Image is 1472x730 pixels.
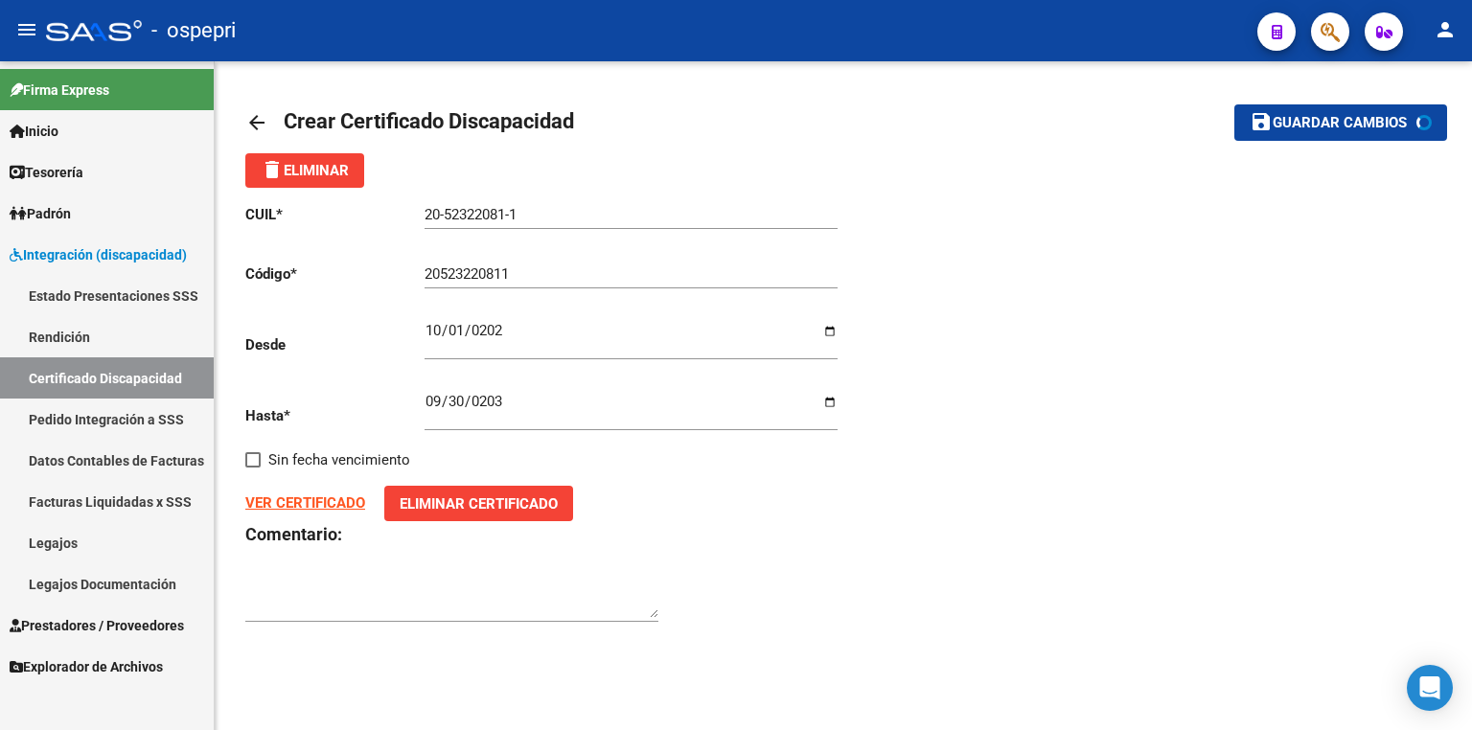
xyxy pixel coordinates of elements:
[10,203,71,224] span: Padrón
[384,486,573,521] button: Eliminar Certificado
[284,109,574,133] span: Crear Certificado Discapacidad
[400,495,558,513] span: Eliminar Certificado
[261,158,284,181] mat-icon: delete
[10,80,109,101] span: Firma Express
[261,162,349,179] span: Eliminar
[245,153,364,188] button: Eliminar
[1434,18,1457,41] mat-icon: person
[1273,115,1407,132] span: Guardar cambios
[10,615,184,636] span: Prestadores / Proveedores
[245,334,425,355] p: Desde
[10,162,83,183] span: Tesorería
[1250,110,1273,133] mat-icon: save
[245,263,425,285] p: Código
[245,494,365,512] a: VER CERTIFICADO
[1234,104,1447,140] button: Guardar cambios
[245,111,268,134] mat-icon: arrow_back
[151,10,236,52] span: - ospepri
[245,204,425,225] p: CUIL
[10,121,58,142] span: Inicio
[245,524,342,544] strong: Comentario:
[10,244,187,265] span: Integración (discapacidad)
[1407,665,1453,711] div: Open Intercom Messenger
[245,405,425,426] p: Hasta
[10,656,163,677] span: Explorador de Archivos
[268,448,410,471] span: Sin fecha vencimiento
[15,18,38,41] mat-icon: menu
